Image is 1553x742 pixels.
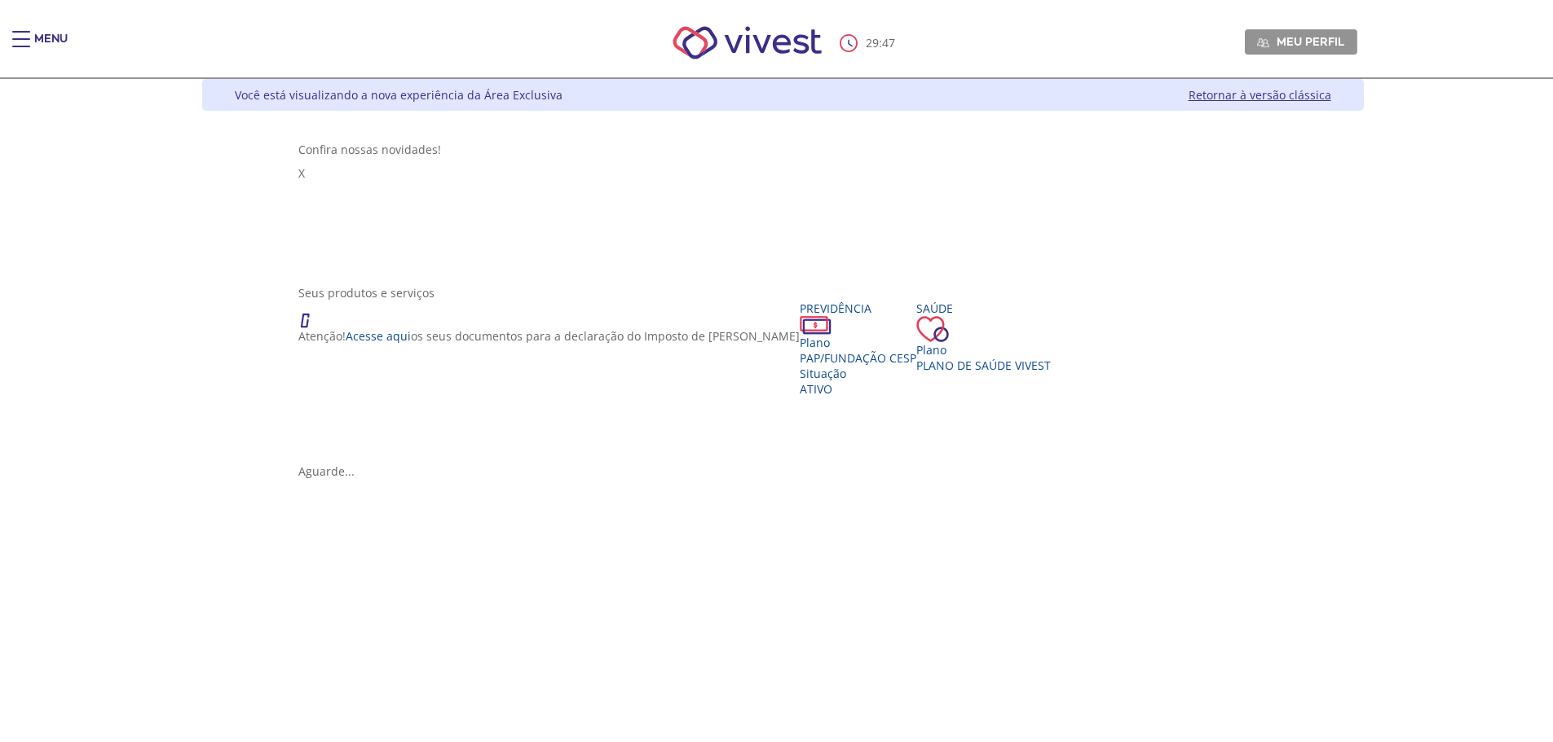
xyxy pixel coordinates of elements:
[298,301,326,328] img: ico_atencao.png
[655,8,840,77] img: Vivest
[298,142,1267,157] div: Confira nossas novidades!
[916,342,1051,358] div: Plano
[1277,34,1344,49] span: Meu perfil
[800,366,916,381] div: Situação
[916,301,1051,373] a: Saúde PlanoPlano de Saúde VIVEST
[916,316,949,342] img: ico_coracao.png
[800,301,916,397] a: Previdência PlanoPAP/Fundação CESP SituaçãoAtivo
[346,328,411,344] a: Acesse aqui
[916,358,1051,373] span: Plano de Saúde VIVEST
[800,335,916,350] div: Plano
[800,316,832,335] img: ico_dinheiro.png
[1189,87,1331,103] a: Retornar à versão clássica
[800,301,916,316] div: Previdência
[298,463,1267,479] div: Aguarde...
[882,35,895,50] span: 47
[298,285,1267,301] div: Seus produtos e serviços
[866,35,879,50] span: 29
[34,31,68,64] div: Menu
[916,301,1051,316] div: Saúde
[298,285,1267,479] section: <span lang="en" dir="ltr">ProdutosCard</span>
[1257,37,1269,49] img: Meu perfil
[298,165,305,181] span: X
[298,142,1267,269] section: <span lang="pt-BR" dir="ltr">Visualizador do Conteúdo da Web</span> 1
[800,381,832,397] span: Ativo
[298,328,800,344] p: Atenção! os seus documentos para a declaração do Imposto de [PERSON_NAME]
[1245,29,1357,54] a: Meu perfil
[235,87,563,103] div: Você está visualizando a nova experiência da Área Exclusiva
[840,34,898,52] div: :
[800,350,916,366] span: PAP/Fundação CESP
